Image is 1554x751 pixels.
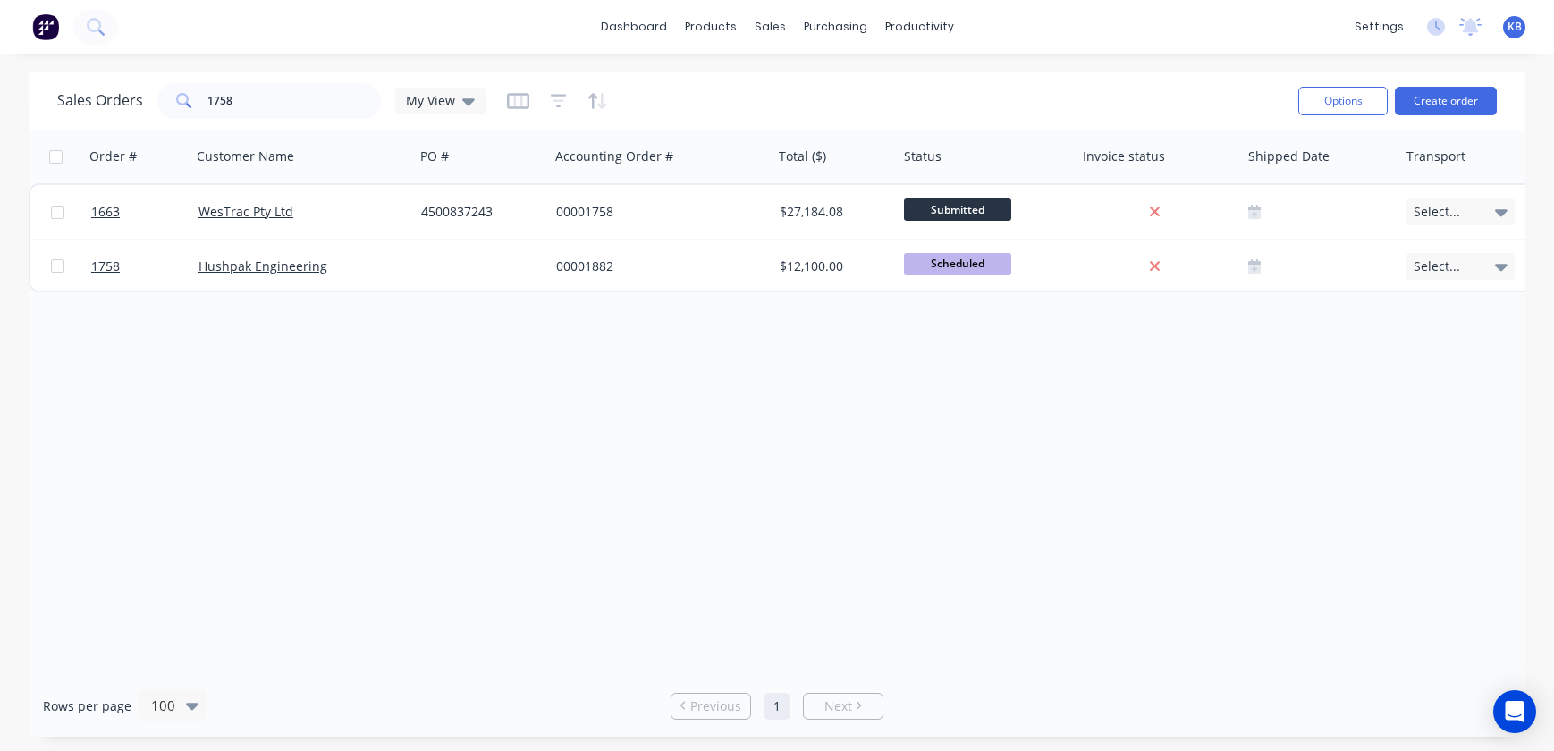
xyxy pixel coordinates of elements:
div: Accounting Order # [555,148,673,165]
div: products [676,13,746,40]
div: Order # [89,148,137,165]
span: Previous [690,697,741,715]
span: Submitted [904,198,1011,221]
input: Search... [207,83,382,119]
span: KB [1508,19,1522,35]
a: Hushpak Engineering [198,257,327,274]
div: PO # [420,148,449,165]
div: 4500837243 [421,203,536,221]
span: 1663 [91,203,120,221]
div: settings [1346,13,1413,40]
div: $27,184.08 [780,203,885,221]
span: My View [406,91,455,110]
div: Customer Name [197,148,294,165]
button: Create order [1395,87,1497,115]
img: Factory [32,13,59,40]
span: Rows per page [43,697,131,715]
div: Transport [1406,148,1465,165]
a: Next page [804,697,883,715]
a: 1758 [91,240,198,293]
div: 00001882 [556,257,755,275]
span: Next [824,697,852,715]
div: Open Intercom Messenger [1493,690,1536,733]
a: Previous page [671,697,750,715]
span: 1758 [91,257,120,275]
a: dashboard [592,13,676,40]
a: 1663 [91,185,198,239]
ul: Pagination [663,693,891,720]
div: Invoice status [1083,148,1165,165]
a: Page 1 is your current page [764,693,790,720]
a: WesTrac Pty Ltd [198,203,293,220]
div: productivity [876,13,963,40]
span: Select... [1414,203,1460,221]
button: Options [1298,87,1388,115]
h1: Sales Orders [57,92,143,109]
div: 00001758 [556,203,755,221]
div: Shipped Date [1248,148,1330,165]
div: Status [904,148,942,165]
div: purchasing [795,13,876,40]
div: sales [746,13,795,40]
span: Scheduled [904,253,1011,275]
span: Select... [1414,257,1460,275]
div: $12,100.00 [780,257,885,275]
div: Total ($) [779,148,826,165]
